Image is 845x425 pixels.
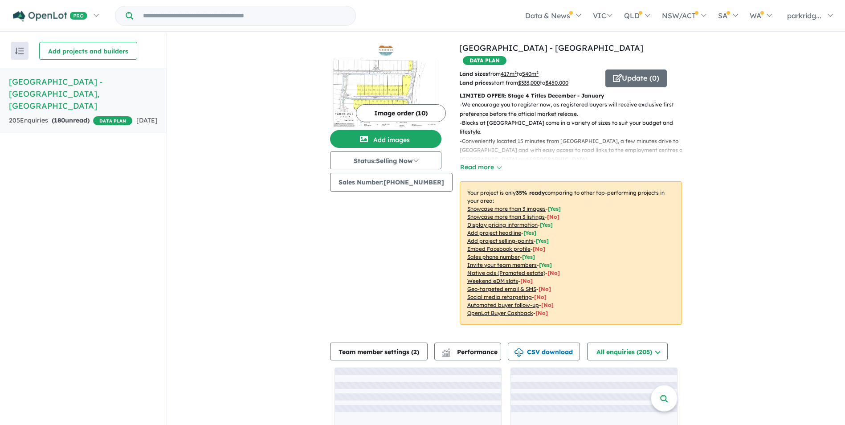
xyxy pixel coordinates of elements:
u: 417 m [501,70,517,77]
img: line-chart.svg [442,348,450,353]
p: - Conveniently located 15 minutes from [GEOGRAPHIC_DATA], a few minutes drive to [GEOGRAPHIC_DATA... [460,137,689,164]
p: start from [459,78,599,87]
span: [DATE] [136,116,158,124]
u: Showcase more than 3 listings [467,213,545,220]
p: from [459,69,599,78]
span: [ No ] [547,213,559,220]
p: LIMITED OFFER: Stage 4 Titles December - January [460,91,682,100]
span: [ Yes ] [523,229,536,236]
b: 35 % ready [516,189,545,196]
button: Team member settings (2) [330,343,428,360]
u: Automated buyer follow-up [467,302,539,308]
u: Sales phone number [467,253,520,260]
u: Add project headline [467,229,521,236]
button: Performance [434,343,501,360]
span: DATA PLAN [463,56,506,65]
p: - Blocks at [GEOGRAPHIC_DATA] come in a variety of sizes to suit your budget and lifestyle. [460,119,689,137]
span: parkridg... [787,11,821,20]
u: Native ads (Promoted estate) [467,270,545,276]
u: OpenLot Buyer Cashback [467,310,533,316]
img: Parkridge Estate - Eaton [330,60,441,127]
img: sort.svg [15,48,24,54]
span: 2 [413,348,417,356]
span: [ No ] [533,245,545,252]
a: Parkridge Estate - Eaton LogoParkridge Estate - Eaton [330,42,441,127]
button: Add projects and builders [39,42,137,60]
img: Parkridge Estate - Eaton Logo [334,45,438,56]
a: [GEOGRAPHIC_DATA] - [GEOGRAPHIC_DATA] [459,43,643,53]
span: [No] [535,310,548,316]
button: Status:Selling Now [330,151,441,169]
b: Land sizes [459,70,488,77]
u: Social media retargeting [467,294,532,300]
span: [ Yes ] [539,262,552,268]
button: Read more [460,162,502,172]
span: DATA PLAN [93,116,132,125]
span: [ Yes ] [548,205,561,212]
span: [No] [539,286,551,292]
div: 205 Enquir ies [9,115,132,126]
h5: [GEOGRAPHIC_DATA] - [GEOGRAPHIC_DATA] , [GEOGRAPHIC_DATA] [9,76,158,112]
button: Add images [330,130,441,148]
u: $ 450,000 [545,79,568,86]
span: [ Yes ] [536,237,549,244]
u: Embed Facebook profile [467,245,531,252]
img: Openlot PRO Logo White [13,11,87,22]
u: Weekend eDM slots [467,278,518,284]
u: Invite your team members [467,262,537,268]
u: Showcase more than 3 images [467,205,546,212]
span: [No] [534,294,547,300]
img: download icon [514,348,523,357]
span: 180 [54,116,65,124]
span: [ Yes ] [540,221,553,228]
b: Land prices [459,79,491,86]
u: Display pricing information [467,221,538,228]
button: Update (0) [605,69,667,87]
u: 540 m [522,70,539,77]
button: All enquiries (205) [587,343,668,360]
strong: ( unread) [52,116,90,124]
span: to [540,79,568,86]
u: Geo-targeted email & SMS [467,286,536,292]
button: CSV download [508,343,580,360]
span: [No] [547,270,560,276]
span: [No] [520,278,533,284]
img: bar-chart.svg [441,351,450,357]
button: Image order (10) [356,104,446,122]
sup: 2 [536,70,539,75]
span: Performance [443,348,498,356]
sup: 2 [514,70,517,75]
span: [No] [541,302,554,308]
button: Sales Number:[PHONE_NUMBER] [330,173,453,192]
u: Add project selling-points [467,237,534,244]
span: to [517,70,539,77]
u: $ 333,000 [518,79,540,86]
input: Try estate name, suburb, builder or developer [135,6,354,25]
p: Your project is only comparing to other top-performing projects in your area: - - - - - - - - - -... [460,181,682,325]
p: - We encourage you to register now, as registered buyers will receive exclusive first preference ... [460,100,689,119]
span: [ Yes ] [522,253,535,260]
